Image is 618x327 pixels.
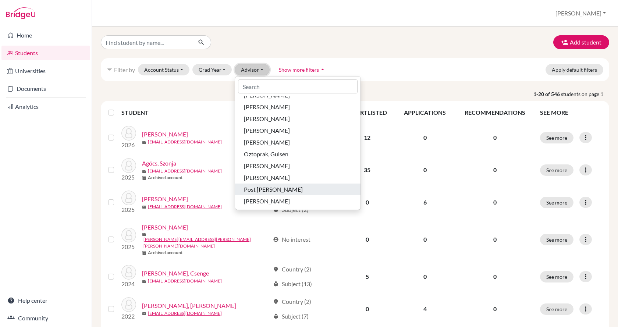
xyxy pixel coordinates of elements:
button: [PERSON_NAME] [235,136,360,148]
img: Anna, Kádár [121,297,136,312]
p: 2025 [121,173,136,182]
a: [PERSON_NAME], [PERSON_NAME] [142,301,236,310]
span: mail [142,312,146,316]
p: 2025 [121,242,136,251]
p: 2022 [121,312,136,321]
a: Help center [1,293,90,308]
button: See more [540,197,573,208]
i: filter_list [107,67,113,72]
a: [PERSON_NAME], Csenge [142,269,209,278]
span: mail [142,279,146,284]
a: [EMAIL_ADDRESS][DOMAIN_NAME] [148,278,222,284]
button: See more [540,164,573,176]
span: [PERSON_NAME] [244,161,290,170]
span: [PERSON_NAME] [244,126,290,135]
th: APPLICATIONS [395,104,455,121]
img: Agócs, Szonja [121,158,136,173]
span: location_on [273,266,279,272]
p: 0 [459,235,531,244]
p: 2024 [121,280,136,288]
button: Add student [553,35,609,49]
b: Archived account [148,249,183,256]
button: [PERSON_NAME] [235,195,360,207]
span: local_library [273,313,279,319]
td: 4 [395,293,455,325]
p: 0 [459,272,531,281]
span: local_library [273,207,279,213]
button: See more [540,234,573,245]
span: location_on [273,299,279,305]
b: Archived account [148,174,183,181]
p: 0 [459,305,531,313]
td: 0 [395,218,455,260]
input: Search [238,79,358,93]
input: Find student by name... [101,35,192,49]
td: 35 [339,154,395,186]
th: SEE MORE [536,104,606,121]
span: students on page 1 [561,90,609,98]
div: No interest [273,235,310,244]
p: 0 [459,198,531,207]
span: [PERSON_NAME] [244,114,290,123]
p: 2026 [121,141,136,149]
a: Community [1,311,90,326]
a: Home [1,28,90,43]
button: [PERSON_NAME] [235,101,360,113]
p: 2025 [121,205,136,214]
button: See more [540,303,573,315]
span: mail [142,205,146,209]
span: account_circle [273,237,279,242]
button: [PERSON_NAME] [235,125,360,136]
td: 0 [339,186,395,218]
button: [PERSON_NAME] [235,172,360,184]
span: [PERSON_NAME] [244,173,290,182]
span: local_library [273,281,279,287]
div: Country (2) [273,265,311,274]
button: See more [540,132,573,143]
button: [PERSON_NAME] [235,160,360,172]
div: Advisor [235,76,361,210]
span: Filter by [114,66,135,73]
strong: 1-20 of 546 [533,90,561,98]
button: Post [PERSON_NAME] [235,184,360,195]
div: Subject (7) [273,312,309,321]
a: [EMAIL_ADDRESS][DOMAIN_NAME] [148,168,222,174]
a: [PERSON_NAME] [142,195,188,203]
span: [PERSON_NAME] [244,197,290,206]
img: Almási-Füzi, Dávid [121,228,136,242]
span: Show more filters [279,67,319,73]
div: Subject (13) [273,280,312,288]
a: [PERSON_NAME] [142,223,188,232]
img: Ágoston, András [121,191,136,205]
a: [EMAIL_ADDRESS][DOMAIN_NAME] [148,139,222,145]
td: 5 [339,260,395,293]
span: [PERSON_NAME] [244,103,290,111]
th: SHORTLISTED [339,104,395,121]
span: inventory_2 [142,251,146,255]
button: [PERSON_NAME] [235,113,360,125]
button: Grad Year [192,64,232,75]
a: [PERSON_NAME] [142,130,188,139]
p: 0 [459,133,531,142]
span: Post [PERSON_NAME] [244,185,303,194]
button: [PERSON_NAME] [552,6,609,20]
a: [EMAIL_ADDRESS][DOMAIN_NAME] [148,310,222,317]
button: Advisor [235,64,270,75]
td: 0 [395,121,455,154]
span: inventory_2 [142,176,146,180]
span: mail [142,232,146,237]
span: mail [142,169,146,174]
th: RECOMMENDATIONS [455,104,536,121]
button: Account Status [138,64,189,75]
span: mail [142,140,146,145]
img: Ábrahám, Emma [121,126,136,141]
td: 0 [395,154,455,186]
button: Oztoprak, Gulsen [235,148,360,160]
a: Documents [1,81,90,96]
p: 0 [459,166,531,174]
span: Oztoprak, Gulsen [244,150,288,159]
i: arrow_drop_up [319,66,326,73]
a: Analytics [1,99,90,114]
td: 0 [339,218,395,260]
img: Andódy-Tánczos, Csenge [121,265,136,280]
